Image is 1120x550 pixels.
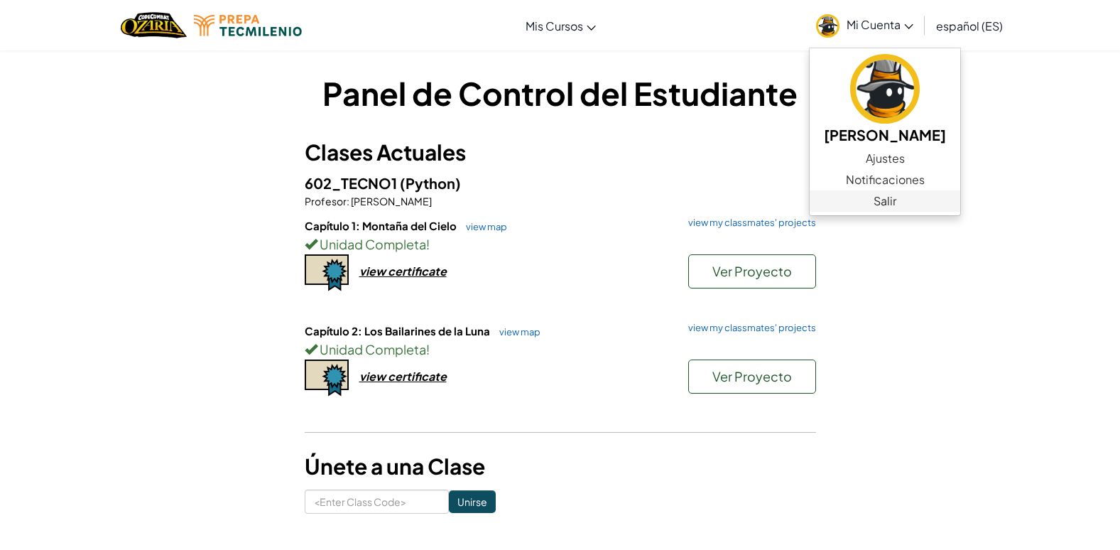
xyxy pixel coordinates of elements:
[400,174,461,192] span: (Python)
[810,148,960,169] a: Ajustes
[810,190,960,212] a: Salir
[305,369,447,384] a: view certificate
[810,169,960,190] a: Notificaciones
[305,451,816,482] h3: Únete a una Clase
[712,368,792,384] span: Ver Proyecto
[121,11,187,40] a: Ozaria by CodeCombat logo
[426,236,430,252] span: !
[688,360,816,394] button: Ver Proyecto
[492,326,540,338] a: view map
[426,341,430,357] span: !
[850,54,920,124] img: avatar
[305,324,492,338] span: Capítulo 2: Los Bailarines de la Luna
[194,15,302,36] img: Tecmilenio logo
[810,52,960,148] a: [PERSON_NAME]
[816,14,839,38] img: avatar
[526,18,583,33] span: Mis Cursos
[359,264,447,279] div: view certificate
[305,254,349,291] img: certificate-icon.png
[824,124,946,146] h5: [PERSON_NAME]
[846,171,925,188] span: Notificaciones
[681,218,816,227] a: view my classmates' projects
[305,71,816,115] h1: Panel de Control del Estudiante
[121,11,187,40] img: Home
[847,17,913,32] span: Mi Cuenta
[305,360,349,397] img: certificate-icon.png
[305,174,400,192] span: 602_TECNO1
[317,341,426,357] span: Unidad Completa
[688,254,816,289] button: Ver Proyecto
[929,6,1010,45] a: español (ES)
[305,136,816,168] h3: Clases Actuales
[712,263,792,279] span: Ver Proyecto
[449,490,496,513] input: Unirse
[359,369,447,384] div: view certificate
[681,323,816,333] a: view my classmates' projects
[305,195,347,207] span: Profesor
[936,18,1003,33] span: español (ES)
[305,264,447,279] a: view certificate
[305,219,459,232] span: Capítulo 1: Montaña del Cielo
[305,490,449,514] input: <Enter Class Code>
[349,195,432,207] span: [PERSON_NAME]
[809,3,920,48] a: Mi Cuenta
[518,6,603,45] a: Mis Cursos
[347,195,349,207] span: :
[317,236,426,252] span: Unidad Completa
[459,221,507,232] a: view map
